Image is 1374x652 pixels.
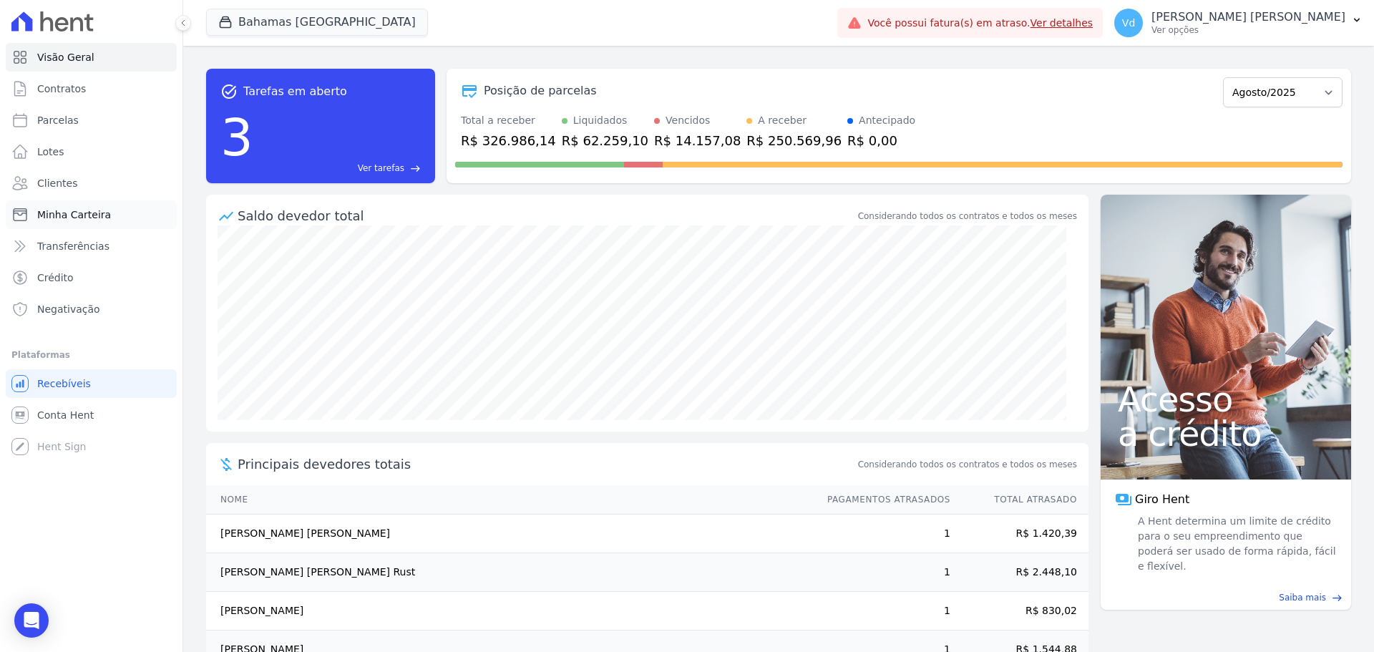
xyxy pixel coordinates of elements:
[951,592,1088,631] td: R$ 830,02
[666,113,710,128] div: Vencidos
[6,43,177,72] a: Visão Geral
[1135,491,1189,508] span: Giro Hent
[259,162,421,175] a: Ver tarefas east
[1118,417,1334,451] span: a crédito
[238,206,855,225] div: Saldo devedor total
[951,485,1088,515] th: Total Atrasado
[6,106,177,135] a: Parcelas
[358,162,404,175] span: Ver tarefas
[461,131,556,150] div: R$ 326.986,14
[206,592,814,631] td: [PERSON_NAME]
[206,515,814,553] td: [PERSON_NAME] [PERSON_NAME]
[6,137,177,166] a: Lotes
[1118,382,1334,417] span: Acesso
[206,485,814,515] th: Nome
[858,458,1077,471] span: Considerando todos os contratos e todos os meses
[1030,17,1093,29] a: Ver detalhes
[1151,10,1345,24] p: [PERSON_NAME] [PERSON_NAME]
[814,553,951,592] td: 1
[484,82,597,99] div: Posição de parcelas
[243,83,347,100] span: Tarefas em aberto
[951,515,1088,553] td: R$ 1.420,39
[37,408,94,422] span: Conta Hent
[206,9,428,36] button: Bahamas [GEOGRAPHIC_DATA]
[220,83,238,100] span: task_alt
[758,113,807,128] div: A receber
[1279,591,1326,604] span: Saiba mais
[1103,3,1374,43] button: Vd [PERSON_NAME] [PERSON_NAME] Ver opções
[6,295,177,323] a: Negativação
[14,603,49,638] div: Open Intercom Messenger
[11,346,171,364] div: Plataformas
[37,50,94,64] span: Visão Geral
[37,208,111,222] span: Minha Carteira
[206,553,814,592] td: [PERSON_NAME] [PERSON_NAME] Rust
[1122,18,1135,28] span: Vd
[814,485,951,515] th: Pagamentos Atrasados
[37,239,109,253] span: Transferências
[746,131,842,150] div: R$ 250.569,96
[6,200,177,229] a: Minha Carteira
[37,176,77,190] span: Clientes
[37,82,86,96] span: Contratos
[951,553,1088,592] td: R$ 2.448,10
[858,210,1077,223] div: Considerando todos os contratos e todos os meses
[37,145,64,159] span: Lotes
[1109,591,1343,604] a: Saiba mais east
[238,454,855,474] span: Principais devedores totais
[654,131,741,150] div: R$ 14.157,08
[6,401,177,429] a: Conta Hent
[6,74,177,103] a: Contratos
[1151,24,1345,36] p: Ver opções
[814,592,951,631] td: 1
[410,163,421,174] span: east
[6,169,177,198] a: Clientes
[37,376,91,391] span: Recebíveis
[867,16,1093,31] span: Você possui fatura(s) em atraso.
[461,113,556,128] div: Total a receber
[6,232,177,261] a: Transferências
[6,263,177,292] a: Crédito
[37,271,74,285] span: Crédito
[859,113,915,128] div: Antecipado
[6,369,177,398] a: Recebíveis
[1135,514,1337,574] span: A Hent determina um limite de crédito para o seu empreendimento que poderá ser usado de forma ráp...
[37,302,100,316] span: Negativação
[847,131,915,150] div: R$ 0,00
[814,515,951,553] td: 1
[573,113,628,128] div: Liquidados
[37,113,79,127] span: Parcelas
[220,100,253,175] div: 3
[1332,593,1343,603] span: east
[562,131,648,150] div: R$ 62.259,10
